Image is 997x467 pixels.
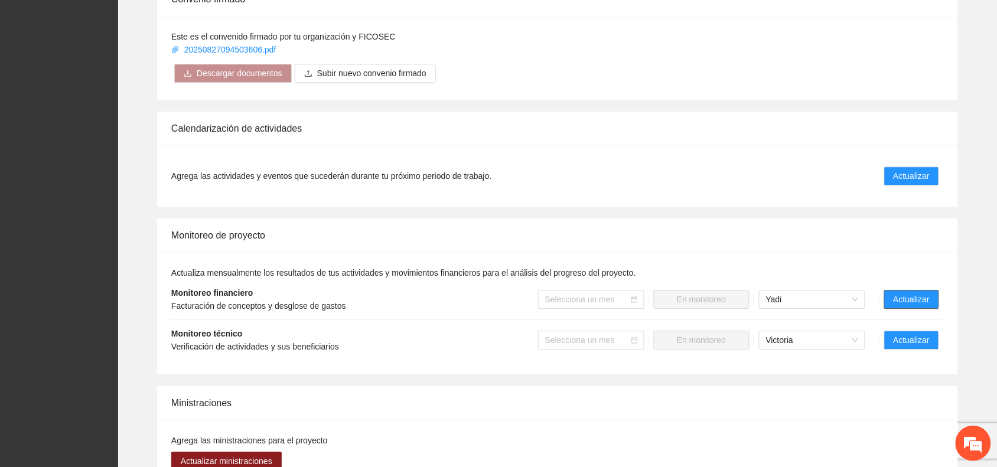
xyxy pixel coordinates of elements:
strong: Monitoreo técnico [171,329,243,338]
span: calendar [631,337,638,344]
div: Calendarización de actividades [171,112,944,145]
span: Victoria [766,331,858,349]
textarea: Escriba su mensaje y pulse “Intro” [6,322,225,364]
div: Ministraciones [171,386,944,420]
button: uploadSubir nuevo convenio firmado [295,64,436,83]
span: paper-clip [171,45,180,54]
button: Actualizar [884,331,939,350]
a: 20250827094503606.pdf [171,45,278,54]
span: Estamos en línea. [69,158,163,277]
span: Actualiza mensualmente los resultados de tus actividades y movimientos financieros para el anális... [171,268,636,277]
span: upload [304,69,312,79]
span: Actualizar [894,169,930,182]
div: Minimizar ventana de chat en vivo [194,6,222,34]
span: Actualizar [894,293,930,306]
span: Verificación de actividades y sus beneficiarios [171,342,339,351]
span: Agrega las ministraciones para el proyecto [171,436,328,445]
span: Subir nuevo convenio firmado [317,67,426,80]
span: calendar [631,296,638,303]
a: Actualizar ministraciones [171,456,282,466]
button: Actualizar [884,166,939,185]
span: Actualizar [894,334,930,347]
span: uploadSubir nuevo convenio firmado [295,68,436,78]
span: Descargar documentos [197,67,282,80]
span: download [184,69,192,79]
strong: Monitoreo financiero [171,288,253,298]
button: downloadDescargar documentos [174,64,292,83]
span: Este es el convenido firmado por tu organización y FICOSEC [171,32,396,41]
span: Facturación de conceptos y desglose de gastos [171,301,346,311]
span: Yadi [766,290,858,308]
div: Monitoreo de proyecto [171,218,944,252]
button: Actualizar [884,290,939,309]
span: Agrega las actividades y eventos que sucederán durante tu próximo periodo de trabajo. [171,169,491,182]
div: Chatee con nosotros ahora [61,60,198,76]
